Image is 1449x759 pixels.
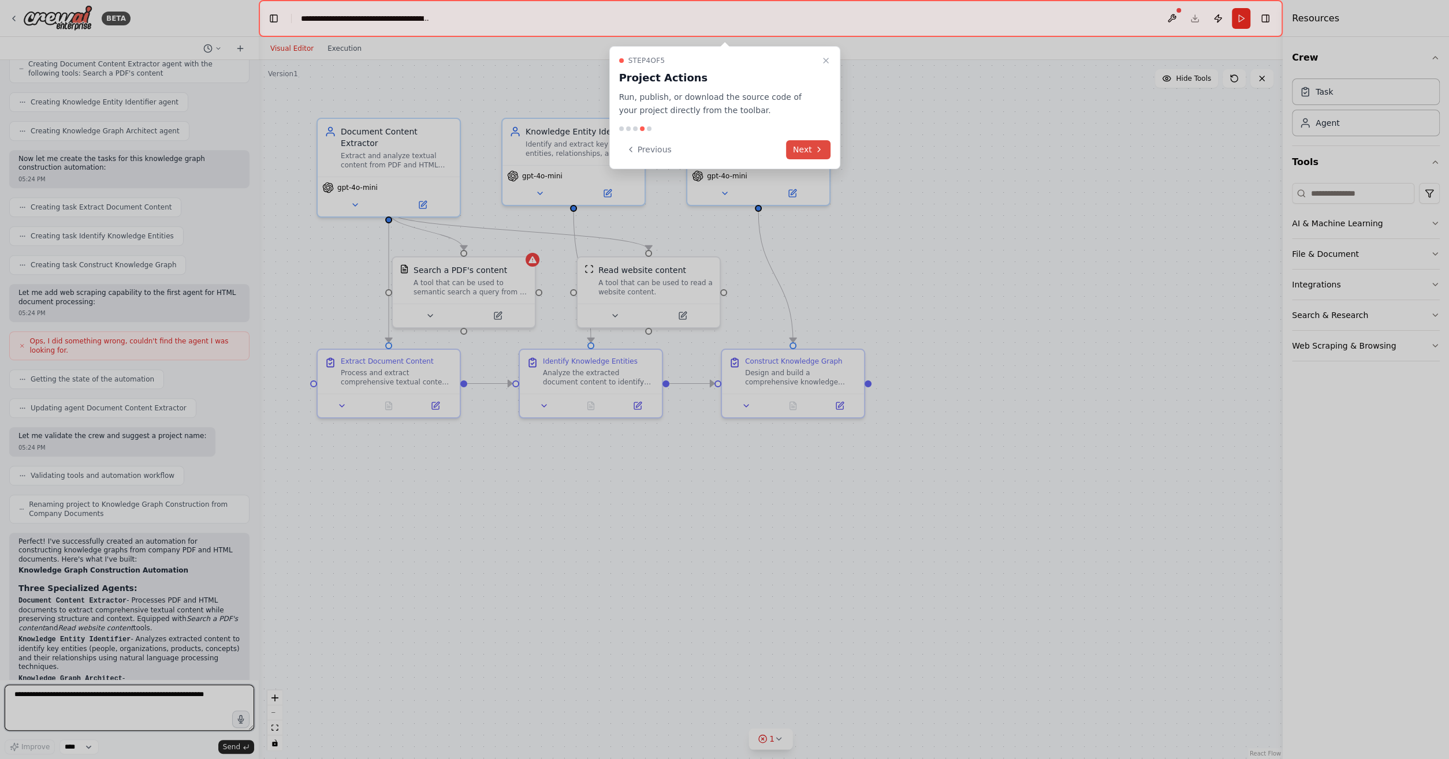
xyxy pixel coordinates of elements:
[619,91,817,117] p: Run, publish, or download the source code of your project directly from the toolbar.
[786,140,830,159] button: Next
[619,70,817,86] h3: Project Actions
[819,54,833,68] button: Close walkthrough
[266,10,282,27] button: Hide left sidebar
[619,140,679,159] button: Previous
[628,56,665,65] span: Step 4 of 5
